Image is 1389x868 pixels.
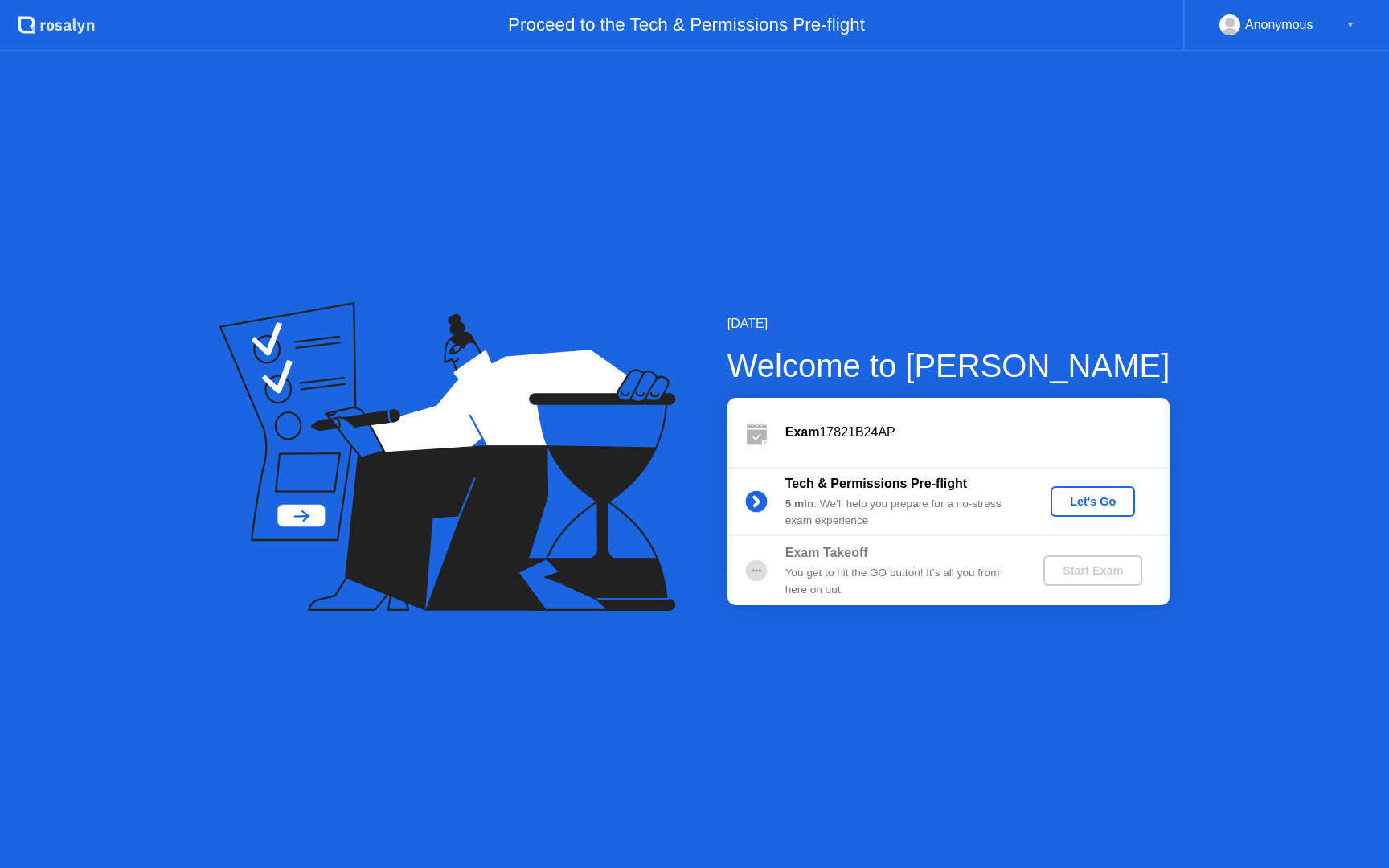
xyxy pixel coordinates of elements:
[1043,555,1142,586] button: Start Exam
[1051,486,1135,517] button: Let's Go
[785,546,868,559] b: Exam Takeoff
[1050,564,1136,577] div: Start Exam
[1057,495,1129,508] div: Let's Go
[785,565,1017,598] div: You get to hit the GO button! It’s all you from here on out
[1245,14,1313,35] div: Anonymous
[785,477,967,490] b: Tech & Permissions Pre-flight
[727,314,1170,334] div: [DATE]
[785,497,814,510] b: 5 min
[785,425,820,439] b: Exam
[727,342,1170,390] div: Welcome to [PERSON_NAME]
[785,423,1170,442] div: 17821B24AP
[785,496,1017,529] div: : We’ll help you prepare for a no-stress exam experience
[1346,14,1354,35] div: ▼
